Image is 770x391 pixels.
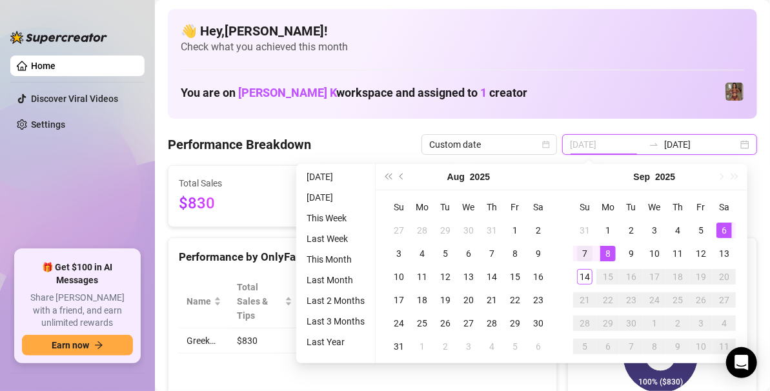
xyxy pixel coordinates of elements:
[22,335,133,356] button: Earn nowarrow-right
[623,223,639,238] div: 2
[726,347,757,378] div: Open Intercom Messenger
[577,246,593,261] div: 7
[387,335,410,358] td: 2025-08-31
[238,86,336,99] span: [PERSON_NAME] K
[600,246,616,261] div: 8
[484,316,500,331] div: 28
[647,339,662,354] div: 8
[620,312,643,335] td: 2025-09-30
[503,219,527,242] td: 2025-08-01
[480,312,503,335] td: 2025-08-28
[484,223,500,238] div: 31
[666,219,689,242] td: 2025-09-04
[531,316,546,331] div: 30
[666,335,689,358] td: 2025-10-09
[387,288,410,312] td: 2025-08-17
[716,223,732,238] div: 6
[457,219,480,242] td: 2025-07-30
[414,339,430,354] div: 1
[438,292,453,308] div: 19
[395,164,409,190] button: Previous month (PageUp)
[670,246,685,261] div: 11
[647,292,662,308] div: 24
[620,265,643,288] td: 2025-09-16
[643,242,666,265] td: 2025-09-10
[391,269,407,285] div: 10
[666,288,689,312] td: 2025-09-25
[573,265,596,288] td: 2025-09-14
[480,219,503,242] td: 2025-07-31
[484,246,500,261] div: 7
[301,314,370,329] li: Last 3 Months
[480,242,503,265] td: 2025-08-07
[484,339,500,354] div: 4
[670,223,685,238] div: 4
[457,335,480,358] td: 2025-09-03
[666,242,689,265] td: 2025-09-11
[457,288,480,312] td: 2025-08-20
[387,219,410,242] td: 2025-07-27
[410,335,434,358] td: 2025-09-01
[623,292,639,308] div: 23
[461,292,476,308] div: 20
[301,334,370,350] li: Last Year
[643,335,666,358] td: 2025-10-08
[693,269,709,285] div: 19
[507,223,523,238] div: 1
[527,242,550,265] td: 2025-08-09
[527,288,550,312] td: 2025-08-23
[301,210,370,226] li: This Week
[527,265,550,288] td: 2025-08-16
[693,292,709,308] div: 26
[301,272,370,288] li: Last Month
[620,242,643,265] td: 2025-09-09
[387,195,410,219] th: Su
[94,341,103,350] span: arrow-right
[600,316,616,331] div: 29
[643,195,666,219] th: We
[600,223,616,238] div: 1
[527,195,550,219] th: Sa
[623,316,639,331] div: 30
[10,31,107,44] img: logo-BBDzfeDw.svg
[573,335,596,358] td: 2025-10-05
[577,339,593,354] div: 5
[542,141,550,148] span: calendar
[434,219,457,242] td: 2025-07-29
[391,316,407,331] div: 24
[461,223,476,238] div: 30
[470,164,490,190] button: Choose a year
[414,269,430,285] div: 11
[623,246,639,261] div: 9
[507,292,523,308] div: 22
[620,335,643,358] td: 2025-10-07
[22,261,133,286] span: 🎁 Get $100 in AI Messages
[391,223,407,238] div: 27
[596,265,620,288] td: 2025-09-15
[623,269,639,285] div: 16
[649,139,659,150] span: to
[643,288,666,312] td: 2025-09-24
[527,335,550,358] td: 2025-09-06
[713,288,736,312] td: 2025-09-27
[52,340,89,350] span: Earn now
[447,164,465,190] button: Choose a month
[31,61,56,71] a: Home
[301,293,370,308] li: Last 2 Months
[480,288,503,312] td: 2025-08-21
[570,137,643,152] input: Start date
[693,339,709,354] div: 10
[573,242,596,265] td: 2025-09-07
[620,219,643,242] td: 2025-09-02
[187,294,211,308] span: Name
[457,312,480,335] td: 2025-08-27
[414,292,430,308] div: 18
[438,246,453,261] div: 5
[434,335,457,358] td: 2025-09-02
[693,316,709,331] div: 3
[531,223,546,238] div: 2
[434,288,457,312] td: 2025-08-19
[596,312,620,335] td: 2025-09-29
[531,246,546,261] div: 9
[480,335,503,358] td: 2025-09-04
